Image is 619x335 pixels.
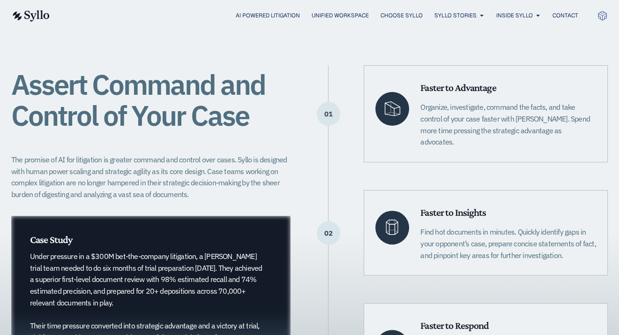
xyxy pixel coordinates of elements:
a: AI Powered Litigation [236,11,300,20]
a: Syllo Stories [434,11,477,20]
img: syllo [11,10,50,22]
p: The promise of AI for litigation is greater command and control over cases. Syllo is designed wit... [11,154,291,200]
a: Choose Syllo [380,11,423,20]
a: Contact [552,11,578,20]
span: Assert Command and Control of Your Case [11,66,265,134]
p: Find hot documents in minutes. Quickly identify gaps in your opponent’s case, prepare concise sta... [420,226,596,261]
a: Unified Workspace [312,11,369,20]
span: Faster to Respond [420,320,489,331]
p: Organize, investigate, command the facts, and take control of your case faster with [PERSON_NAME]... [420,101,596,148]
p: 02 [317,233,340,234]
div: Menu Toggle [68,11,578,20]
span: Case Study [30,234,72,245]
span: Faster to Insights [420,206,486,218]
nav: Menu [68,11,578,20]
a: Inside Syllo [496,11,533,20]
p: 01 [317,114,340,114]
span: Faster to Advantage [420,82,496,93]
